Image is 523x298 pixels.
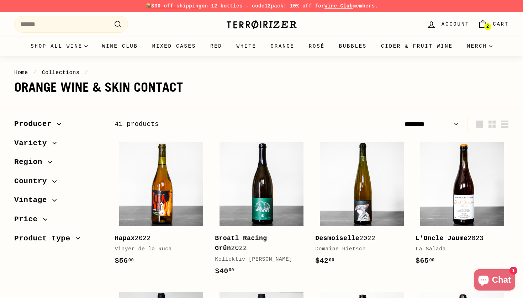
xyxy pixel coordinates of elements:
[203,37,229,56] a: Red
[14,233,76,245] span: Product type
[14,192,103,212] button: Vintage
[374,37,460,56] a: Cider & Fruit Wine
[14,137,52,149] span: Variety
[329,258,334,263] sup: 00
[14,175,52,187] span: Country
[115,257,134,265] span: $56
[229,268,234,273] sup: 00
[324,3,353,9] a: Wine Club
[14,194,52,206] span: Vintage
[115,233,201,244] div: 2022
[493,20,509,28] span: Cart
[229,37,264,56] a: White
[31,69,38,76] span: /
[315,235,359,242] b: Desmoiselle
[14,69,28,76] a: Home
[83,69,90,76] span: /
[23,37,95,56] summary: Shop all wine
[115,235,134,242] b: Hapax
[14,2,509,10] p: 📦 on 12 bottles - code | 10% off for members.
[14,135,103,155] button: Variety
[14,174,103,193] button: Country
[315,233,401,244] div: 2022
[416,235,467,242] b: L'Oncle Jaume
[332,37,374,56] a: Bubbles
[145,37,203,56] a: Mixed Cases
[315,245,401,254] div: Domaine Rietsch
[315,138,408,274] a: Desmoiselle2022Domaine Rietsch
[215,255,301,264] div: Kollektiv [PERSON_NAME]
[14,116,103,135] button: Producer
[14,213,43,225] span: Price
[42,69,79,76] a: Collections
[460,37,500,56] summary: Merch
[302,37,332,56] a: Rosé
[442,20,469,28] span: Account
[14,80,509,95] h1: Orange wine & Skin contact
[14,154,103,174] button: Region
[416,245,502,254] div: La Salada
[115,138,208,274] a: Hapax2022Vinyer de la Ruca
[315,257,334,265] span: $42
[14,212,103,231] button: Price
[486,24,489,29] span: 2
[115,119,312,129] div: 41 products
[472,269,517,292] inbox-online-store-chat: Shopify online store chat
[95,37,145,56] a: Wine Club
[14,231,103,250] button: Product type
[151,3,202,9] span: $30 off shipping
[215,267,234,275] span: $40
[265,3,284,9] strong: 12pack
[264,37,302,56] a: Orange
[14,68,509,77] nav: breadcrumbs
[422,14,474,35] a: Account
[115,245,201,254] div: Vinyer de la Ruca
[474,14,513,35] a: Cart
[128,258,134,263] sup: 00
[14,156,48,168] span: Region
[416,233,502,244] div: 2023
[416,138,509,274] a: L'Oncle Jaume2023La Salada
[215,233,301,254] div: 2022
[429,258,434,263] sup: 00
[215,138,308,284] a: Broatl Racing Grün2022Kollektiv [PERSON_NAME]
[416,257,435,265] span: $65
[14,118,57,130] span: Producer
[215,235,267,252] b: Broatl Racing Grün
